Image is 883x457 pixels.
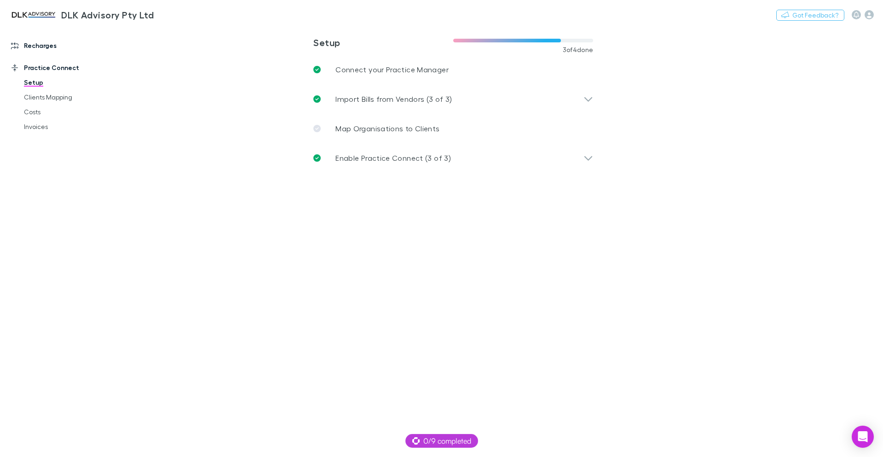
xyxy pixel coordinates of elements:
[335,64,449,75] p: Connect your Practice Manager
[15,119,124,134] a: Invoices
[335,94,452,105] p: Import Bills from Vendors (3 of 3)
[306,84,600,114] div: Import Bills from Vendors (3 of 3)
[9,9,58,20] img: DLK Advisory Pty Ltd's Logo
[563,46,594,53] span: 3 of 4 done
[313,37,453,48] h3: Setup
[2,60,124,75] a: Practice Connect
[335,123,439,134] p: Map Organisations to Clients
[335,152,451,164] p: Enable Practice Connect (3 of 3)
[306,143,600,173] div: Enable Practice Connect (3 of 3)
[2,38,124,53] a: Recharges
[306,114,600,143] a: Map Organisations to Clients
[15,75,124,90] a: Setup
[306,55,600,84] a: Connect your Practice Manager
[4,4,159,26] a: DLK Advisory Pty Ltd
[852,426,874,448] div: Open Intercom Messenger
[15,90,124,105] a: Clients Mapping
[15,105,124,119] a: Costs
[776,10,844,21] button: Got Feedback?
[61,9,154,20] h3: DLK Advisory Pty Ltd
